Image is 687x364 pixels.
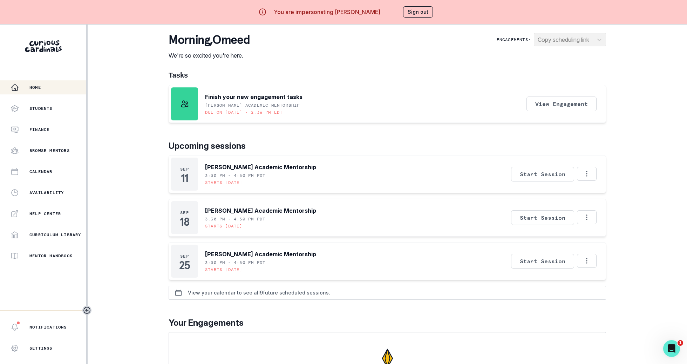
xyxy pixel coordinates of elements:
p: Calendar [29,169,53,174]
p: Starts [DATE] [205,223,243,229]
iframe: Intercom live chat [663,340,680,357]
button: Start Session [511,167,574,181]
p: Mentor Handbook [29,253,73,259]
p: Starts [DATE] [205,267,243,272]
p: Browse Mentors [29,148,70,153]
p: We're so excited you're here. [169,51,250,60]
p: [PERSON_NAME] Academic Mentorship [205,206,316,215]
button: Sign out [403,6,433,18]
img: Curious Cardinals Logo [25,40,62,52]
p: Engagements: [497,37,531,42]
p: Your Engagements [169,317,606,329]
p: 25 [179,262,190,269]
p: 3:30 PM - 4:30 PM PDT [205,173,265,178]
p: [PERSON_NAME] Academic Mentorship [205,250,316,258]
p: [PERSON_NAME] Academic Mentorship [205,163,316,171]
p: Help Center [29,211,61,217]
button: Toggle sidebar [82,306,91,315]
p: Finish your new engagement tasks [205,93,302,101]
p: Settings [29,345,53,351]
button: Options [577,167,597,181]
button: Options [577,210,597,224]
button: Start Session [511,210,574,225]
p: Starts [DATE] [205,180,243,185]
p: Students [29,106,53,111]
p: Notifications [29,324,67,330]
button: View Engagement [526,97,597,111]
span: 1 [678,340,683,346]
p: Sep [180,210,189,216]
p: [PERSON_NAME] Academic Mentorship [205,102,300,108]
button: Start Session [511,254,574,269]
p: Sep [180,166,189,172]
p: Sep [180,253,189,259]
p: Due on [DATE] • 2:36 PM EDT [205,110,283,115]
p: Home [29,85,41,90]
p: 3:30 PM - 4:30 PM PDT [205,260,265,265]
p: 3:30 PM - 4:30 PM PDT [205,216,265,222]
p: morning , Omeed [169,33,250,47]
p: 11 [181,175,188,182]
button: Options [577,254,597,268]
p: Curriculum Library [29,232,81,238]
h1: Tasks [169,71,606,79]
p: View your calendar to see all 9 future scheduled sessions. [188,290,330,296]
p: Availability [29,190,64,196]
p: Upcoming sessions [169,140,606,152]
p: 18 [180,218,189,225]
p: You are impersonating [PERSON_NAME] [274,8,380,16]
p: Finance [29,127,49,132]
